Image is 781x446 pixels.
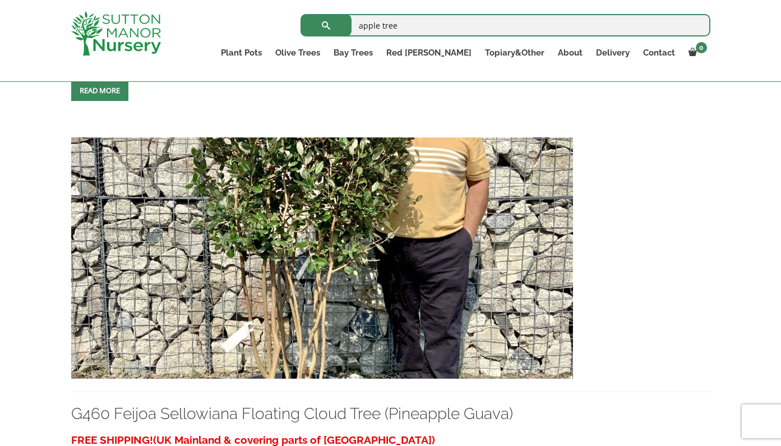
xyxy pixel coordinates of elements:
[589,45,636,61] a: Delivery
[551,45,589,61] a: About
[301,14,710,36] input: Search...
[636,45,682,61] a: Contact
[214,45,269,61] a: Plant Pots
[71,80,128,101] a: Read more
[71,404,513,423] a: G460 Feijoa Sellowiana Floating Cloud Tree (Pineapple Guava)
[71,252,573,263] a: G460 Feijoa Sellowiana Floating Cloud Tree (Pineapple Guava)
[71,11,161,56] img: logo
[478,45,551,61] a: Topiary&Other
[696,42,707,53] span: 0
[71,137,573,379] img: G460 Feijoa Sellowiana Floating Cloud Tree (Pineapple Guava) - F0BB1F47 FC46 43C7 B725 33FE26AC5BF9
[682,45,710,61] a: 0
[380,45,478,61] a: Red [PERSON_NAME]
[327,45,380,61] a: Bay Trees
[269,45,327,61] a: Olive Trees
[153,434,435,446] span: (UK Mainland & covering parts of [GEOGRAPHIC_DATA])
